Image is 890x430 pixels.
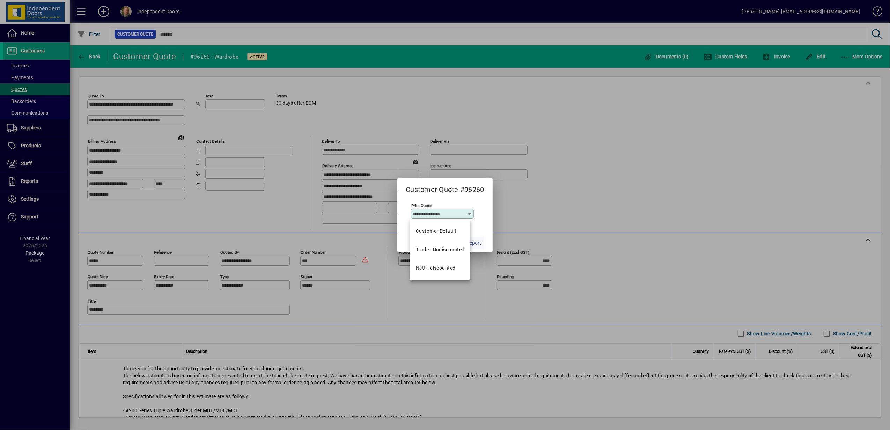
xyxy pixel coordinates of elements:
[416,265,455,272] div: Nett - discounted
[411,203,432,208] mat-label: Print Quote
[410,259,470,277] mat-option: Nett - discounted
[410,240,470,259] mat-option: Trade - Undiscounted
[397,178,492,195] h2: Customer Quote #96260
[416,246,465,253] div: Trade - Undiscounted
[416,228,456,235] span: Customer Default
